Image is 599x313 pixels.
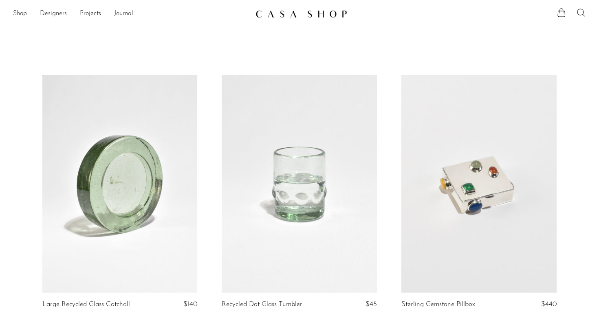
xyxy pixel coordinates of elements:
[13,7,249,21] ul: NEW HEADER MENU
[13,7,249,21] nav: Desktop navigation
[42,301,130,308] a: Large Recycled Glass Catchall
[183,301,197,308] span: $140
[366,301,377,308] span: $45
[114,9,133,19] a: Journal
[222,301,302,308] a: Recycled Dot Glass Tumbler
[40,9,67,19] a: Designers
[13,9,27,19] a: Shop
[401,301,475,308] a: Sterling Gemstone Pillbox
[80,9,101,19] a: Projects
[541,301,557,308] span: $440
